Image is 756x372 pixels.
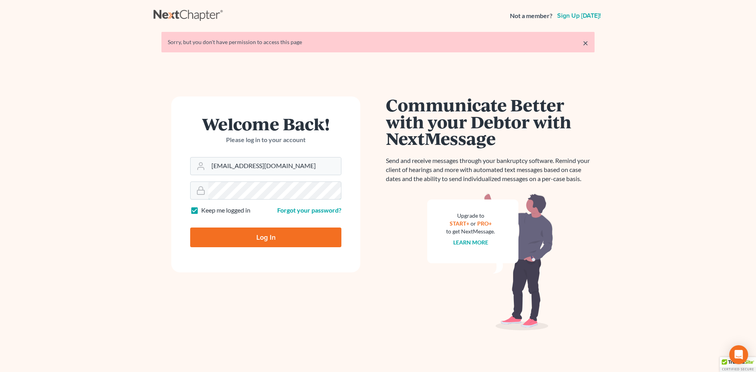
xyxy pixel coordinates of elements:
[720,357,756,372] div: TrustedSite Certified
[453,239,488,246] a: Learn more
[471,220,476,227] span: or
[190,135,341,144] p: Please log in to your account
[510,11,552,20] strong: Not a member?
[168,38,588,46] div: Sorry, but you don't have permission to access this page
[446,212,495,220] div: Upgrade to
[446,228,495,235] div: to get NextMessage.
[201,206,250,215] label: Keep me logged in
[583,38,588,48] a: ×
[556,13,602,19] a: Sign up [DATE]!
[190,115,341,132] h1: Welcome Back!
[477,220,492,227] a: PRO+
[729,345,748,364] div: Open Intercom Messenger
[208,157,341,175] input: Email Address
[386,156,595,183] p: Send and receive messages through your bankruptcy software. Remind your client of hearings and mo...
[450,220,469,227] a: START+
[190,228,341,247] input: Log In
[386,96,595,147] h1: Communicate Better with your Debtor with NextMessage
[277,206,341,214] a: Forgot your password?
[427,193,553,331] img: nextmessage_bg-59042aed3d76b12b5cd301f8e5b87938c9018125f34e5fa2b7a6b67550977c72.svg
